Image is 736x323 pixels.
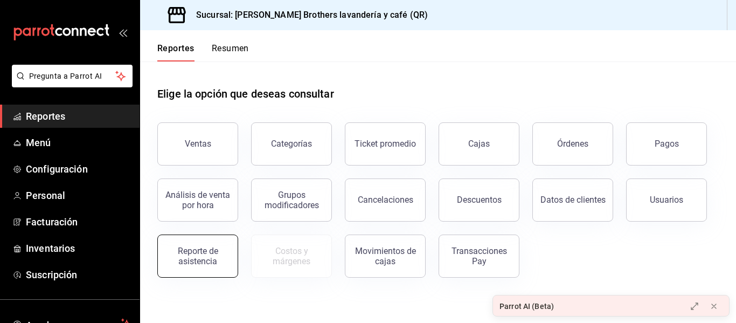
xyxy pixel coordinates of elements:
div: Descuentos [457,195,502,205]
button: Contrata inventarios para ver este reporte [251,235,332,278]
span: Facturación [26,215,131,229]
div: Transacciones Pay [446,246,512,266]
button: Datos de clientes [532,178,613,222]
h1: Elige la opción que deseas consultar [157,86,334,102]
div: Parrot AI (Beta) [499,301,554,312]
div: Ventas [185,139,211,149]
div: Reporte de asistencia [164,246,231,266]
a: Pregunta a Parrot AI [8,78,133,90]
span: Pregunta a Parrot AI [29,71,116,82]
span: Suscripción [26,267,131,282]
div: Costos y márgenes [258,246,325,266]
div: Órdenes [557,139,588,149]
button: Reportes [157,43,195,61]
button: Resumen [212,43,249,61]
div: Movimientos de cajas [352,246,419,266]
span: Reportes [26,109,131,123]
span: Menú [26,135,131,150]
div: Datos de clientes [540,195,606,205]
button: Ventas [157,122,238,166]
div: navigation tabs [157,43,249,61]
button: Análisis de venta por hora [157,178,238,222]
button: Pregunta a Parrot AI [12,65,133,87]
span: Personal [26,188,131,203]
button: Ticket promedio [345,122,426,166]
div: Cajas [468,139,490,149]
button: Grupos modificadores [251,178,332,222]
button: Usuarios [626,178,707,222]
button: Pagos [626,122,707,166]
button: Categorías [251,122,332,166]
span: Inventarios [26,241,131,256]
div: Grupos modificadores [258,190,325,210]
div: Pagos [655,139,679,149]
button: Reporte de asistencia [157,235,238,278]
button: Cancelaciones [345,178,426,222]
button: Transacciones Pay [439,235,519,278]
div: Análisis de venta por hora [164,190,231,210]
div: Ticket promedio [355,139,416,149]
div: Usuarios [650,195,683,205]
button: Cajas [439,122,519,166]
button: Órdenes [532,122,613,166]
button: Movimientos de cajas [345,235,426,278]
button: Descuentos [439,178,519,222]
div: Categorías [271,139,312,149]
h3: Sucursal: [PERSON_NAME] Brothers lavandería y café (QR) [188,9,428,22]
button: open_drawer_menu [119,28,127,37]
div: Cancelaciones [358,195,413,205]
span: Configuración [26,162,131,176]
